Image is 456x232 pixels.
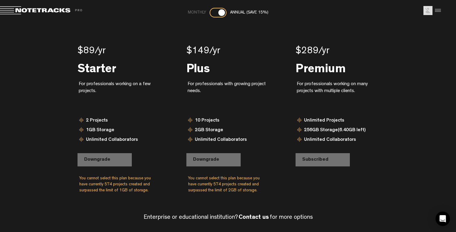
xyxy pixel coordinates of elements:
span: Downgrade [84,157,110,162]
span: You cannot select this plan because you have currently 574 projects created and surpassed the lim... [186,174,269,189]
img: ACg8ocLu3IjZ0q4g3Sv-67rBggf13R-7caSq40_txJsJBEcwv2RmFg=s96-c [423,6,432,15]
div: For professionals working on many projects with multiple clients. [297,81,378,106]
div: Open Intercom Messenger [435,212,450,226]
div: Unlimited Projects [296,117,378,127]
button: Downgrade [186,153,241,166]
div: Unlimited Collaborators [186,136,269,146]
span: $89 [78,47,95,56]
div: 2 Projects [78,117,160,127]
div: Plus [186,62,269,74]
div: 256GB Storage [296,127,378,136]
div: Unlimited Collaborators [78,136,160,146]
div: $89/yr Starter For professionals working on a few projects. 2 Projects 1GB Storage Unlimited Coll... [65,27,173,208]
span: /yr [95,47,106,56]
button: Subscribed [296,153,350,166]
span: $149 [186,47,209,56]
span: Downgrade [193,157,219,162]
span: /yr [209,47,220,56]
div: 10 Projects [186,117,269,127]
span: You cannot select this plan because you have currently 574 projects created and surpassed the lim... [78,174,160,189]
div: For professionals with growing project needs. [188,81,269,106]
div: $289/yr Premium For professionals working on many projects with multiple clients. Unlimited Proje... [283,27,391,208]
span: (6.40GB left) [338,128,366,133]
div: 1GB Storage [78,127,160,136]
button: Downgrade [78,153,132,166]
span: Subscribed [302,157,328,162]
span: /yr [318,47,330,56]
span: $289 [296,47,318,56]
div: For professionals working on a few projects. [79,81,160,106]
div: Unlimited Collaborators [296,136,378,146]
div: 2GB Storage [186,127,269,136]
h4: Enterprise or educational institution? for more options [144,214,313,221]
a: Contact us [239,215,269,221]
div: Starter [78,62,160,74]
div: Premium [296,62,378,74]
div: $149/yr Plus For professionals with growing project needs. 10 Projects 2GB Storage Unlimited Coll... [173,27,282,208]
